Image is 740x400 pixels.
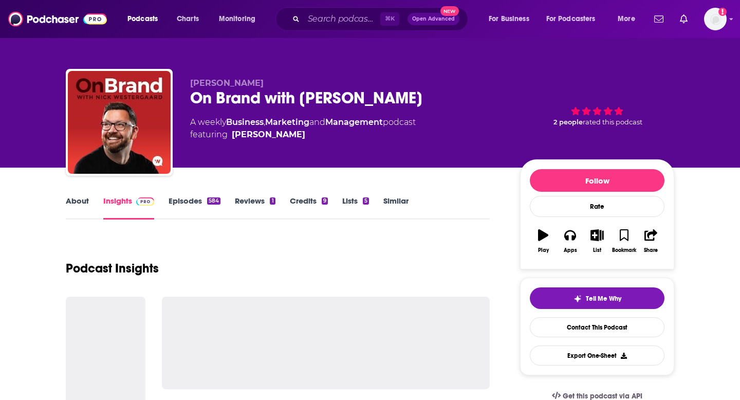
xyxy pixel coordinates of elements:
a: Similar [383,196,409,220]
span: rated this podcast [583,118,642,126]
button: Bookmark [610,223,637,260]
div: A weekly podcast [190,116,416,141]
input: Search podcasts, credits, & more... [304,11,380,27]
a: Charts [170,11,205,27]
a: Show notifications dropdown [650,10,668,28]
svg: Add a profile image [718,8,727,16]
a: Episodes584 [169,196,220,220]
span: Logged in as redsetterpr [704,8,727,30]
span: Tell Me Why [586,295,621,303]
span: Charts [177,12,199,26]
button: open menu [482,11,542,27]
button: Apps [557,223,583,260]
button: open menu [540,11,610,27]
span: featuring [190,129,416,141]
span: More [618,12,635,26]
div: Rate [530,196,664,217]
button: Share [638,223,664,260]
img: User Profile [704,8,727,30]
button: open menu [610,11,648,27]
h1: Podcast Insights [66,261,159,276]
span: Monitoring [219,12,255,26]
a: Reviews1 [235,196,275,220]
span: New [440,6,459,16]
span: ⌘ K [380,12,399,26]
span: , [264,117,265,127]
div: Search podcasts, credits, & more... [285,7,478,31]
div: Share [644,247,658,253]
a: [PERSON_NAME] [232,129,305,141]
a: Business [226,117,264,127]
span: and [309,117,325,127]
div: List [593,247,601,253]
div: 1 [270,197,275,205]
div: Play [538,247,549,253]
a: Show notifications dropdown [676,10,692,28]
div: 9 [322,197,328,205]
div: 2 peoplerated this podcast [520,78,674,142]
a: Management [325,117,383,127]
a: InsightsPodchaser Pro [103,196,154,220]
button: tell me why sparkleTell Me Why [530,287,664,309]
button: Export One-Sheet [530,346,664,366]
img: Podchaser Pro [136,197,154,206]
span: Open Advanced [412,16,455,22]
div: Bookmark [612,247,636,253]
button: Open AdvancedNew [408,13,459,25]
span: Podcasts [127,12,158,26]
a: Marketing [265,117,309,127]
span: For Podcasters [546,12,596,26]
a: Contact This Podcast [530,317,664,337]
button: open menu [212,11,269,27]
div: 584 [207,197,220,205]
span: For Business [489,12,529,26]
button: List [584,223,610,260]
div: Apps [564,247,577,253]
div: 5 [363,197,369,205]
a: Lists5 [342,196,369,220]
span: [PERSON_NAME] [190,78,264,88]
img: tell me why sparkle [573,295,582,303]
button: Follow [530,169,664,192]
span: 2 people [553,118,583,126]
a: About [66,196,89,220]
button: Show profile menu [704,8,727,30]
a: Credits9 [290,196,328,220]
img: On Brand with Nick Westergaard [68,71,171,174]
button: Play [530,223,557,260]
button: open menu [120,11,171,27]
img: Podchaser - Follow, Share and Rate Podcasts [8,9,107,29]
